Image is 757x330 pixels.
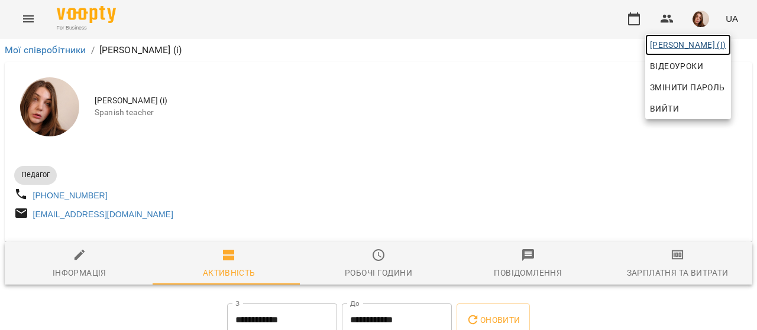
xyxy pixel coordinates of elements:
a: [PERSON_NAME] (і) [645,34,731,55]
span: [PERSON_NAME] (і) [650,38,726,52]
span: Вийти [650,102,679,116]
a: Змінити пароль [645,77,731,98]
button: Вийти [645,98,731,119]
span: Змінити пароль [650,80,726,94]
a: Відеоуроки [645,55,708,77]
span: Відеоуроки [650,59,703,73]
